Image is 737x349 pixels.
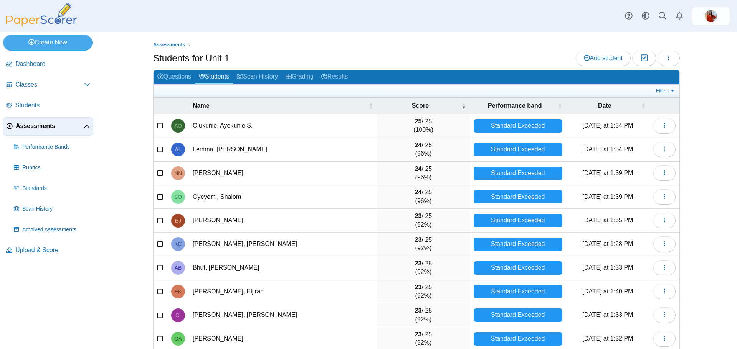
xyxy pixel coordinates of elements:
span: Students [15,101,90,110]
div: Standard Exceeded [474,308,562,322]
div: Standard Exceeded [474,332,562,346]
span: Aarush N. Bhut [175,265,182,270]
span: Score [381,102,460,110]
div: Standard Exceeded [474,285,562,298]
time: Oct 7, 2025 at 1:28 PM [582,241,633,247]
span: Kennedy Carroll [174,241,182,247]
span: Date [570,102,640,110]
a: PaperScorer [3,21,80,28]
b: 24 [415,189,422,195]
span: Performance band [474,102,556,110]
b: 25 [415,118,422,125]
td: / 25 (96%) [377,162,470,185]
div: Standard Exceeded [474,214,562,227]
a: Performance Bands [11,138,93,156]
td: Olukunle, Ayokunle S. [189,114,377,138]
a: Scan History [233,70,282,84]
td: [PERSON_NAME], [PERSON_NAME] [189,233,377,256]
div: Standard Exceeded [474,238,562,251]
a: Students [195,70,233,84]
td: / 25 (96%) [377,138,470,162]
img: PaperScorer [3,3,80,26]
span: Classes [15,80,84,89]
b: 23 [415,307,422,314]
a: Alerts [671,8,688,25]
td: / 25 (92%) [377,233,470,256]
time: Oct 7, 2025 at 1:33 PM [582,264,633,271]
td: Bhut, [PERSON_NAME] [189,256,377,280]
time: Oct 7, 2025 at 1:33 PM [582,311,633,318]
td: / 25 (92%) [377,256,470,280]
td: / 25 (92%) [377,303,470,327]
time: Oct 7, 2025 at 1:39 PM [582,170,633,176]
a: Grading [282,70,317,84]
a: Filters [654,87,678,95]
img: ps.OGhBHyNPaRsHmf03 [705,10,717,22]
a: Upload & Score [3,241,93,260]
time: Oct 7, 2025 at 1:35 PM [582,217,633,223]
a: Create New [3,35,93,50]
a: Archived Assessments [11,221,93,239]
b: 24 [415,142,422,148]
time: Oct 7, 2025 at 1:32 PM [582,335,633,342]
div: Standard Exceeded [474,167,562,180]
span: Amanuel G. Lemma [175,147,181,152]
b: 23 [415,331,422,338]
span: Performance Bands [22,143,90,151]
span: Scan History [22,205,90,213]
span: Archived Assessments [22,226,90,234]
a: Results [317,70,352,84]
td: / 25 (92%) [377,280,470,304]
td: / 25 (96%) [377,185,470,209]
a: Standards [11,179,93,198]
div: Standard Exceeded [474,119,562,133]
span: Ayokunle S. Olukunle [174,123,182,128]
b: 23 [415,260,422,267]
b: 23 [415,213,422,219]
time: Oct 7, 2025 at 1:40 PM [582,288,633,295]
span: Upload & Score [15,246,90,254]
a: Assessments [3,117,93,136]
time: Oct 7, 2025 at 1:39 PM [582,193,633,200]
a: Students [3,97,93,115]
td: [PERSON_NAME] [189,209,377,233]
a: Rubrics [11,159,93,177]
span: Date : Activate to sort [641,102,646,110]
span: Chibuzo E. Ikechukwu [175,313,181,318]
div: Standard Exceeded [474,261,562,275]
span: Dashboard [15,60,90,68]
span: Score : Activate to remove sorting [461,102,466,110]
td: [PERSON_NAME], [PERSON_NAME] [189,303,377,327]
b: 23 [415,236,422,243]
h1: Students for Unit 1 [153,52,230,65]
td: Oyeyemi, Shalom [189,185,377,209]
span: Shalom Oyeyemi [174,194,182,200]
div: Standard Exceeded [474,143,562,156]
td: [PERSON_NAME] [189,162,377,185]
a: Dashboard [3,55,93,74]
span: Oluwaseyi P. Adeyemi [174,336,182,341]
span: Rubrics [22,164,90,172]
span: Standards [22,185,90,192]
span: Performance band : Activate to sort [558,102,562,110]
td: / 25 (100%) [377,114,470,138]
a: ps.OGhBHyNPaRsHmf03 [692,7,730,25]
span: Eljirah Kuete [175,289,182,294]
td: Lemma, [PERSON_NAME] [189,138,377,162]
b: 23 [415,284,422,290]
time: Oct 7, 2025 at 1:34 PM [582,146,633,152]
a: Add student [576,51,631,66]
a: Scan History [11,200,93,218]
td: [PERSON_NAME], Eljirah [189,280,377,304]
b: 24 [415,165,422,172]
td: / 25 (92%) [377,209,470,233]
div: Standard Exceeded [474,190,562,203]
time: Oct 7, 2025 at 1:34 PM [582,122,633,129]
span: Name [193,102,367,110]
span: Assessments [153,42,185,48]
span: Melanie Castillo [705,10,717,22]
span: Nneoma Nwadike [174,170,182,176]
a: Classes [3,76,93,94]
span: Name : Activate to sort [368,102,373,110]
span: Assessments [16,122,84,130]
